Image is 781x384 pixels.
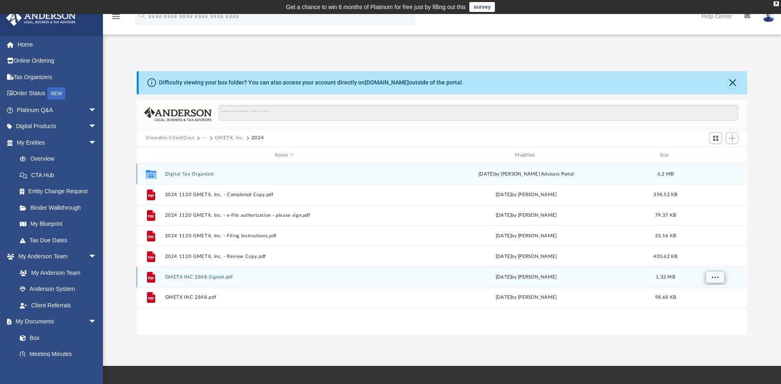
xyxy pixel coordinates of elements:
[47,87,65,100] div: NEW
[709,132,722,144] button: Switch to Grid View
[496,275,512,279] span: [DATE]
[654,192,678,197] span: 398.52 KB
[165,233,403,239] button: 2024 1120 GMETX, Inc. - Filing Instructions.pdf
[656,275,675,279] span: 1.33 MB
[6,53,109,69] a: Online Ordering
[111,12,121,21] i: menu
[655,295,676,300] span: 98.68 KB
[6,102,109,118] a: Platinum Q&Aarrow_drop_down
[202,134,207,142] button: ···
[219,105,738,121] input: Search files and folders
[6,248,105,265] a: My Anderson Teamarrow_drop_down
[12,151,109,167] a: Overview
[469,2,495,12] a: survey
[89,118,105,135] span: arrow_drop_down
[6,69,109,85] a: Tax Organizers
[407,274,646,281] div: by [PERSON_NAME]
[6,85,109,102] a: Order StatusNEW
[111,16,121,21] a: menu
[407,253,646,260] div: [DATE] by [PERSON_NAME]
[12,199,109,216] a: Binder Walkthrough
[407,171,646,178] div: [DATE] by [PERSON_NAME] Advisors Portal
[654,254,678,259] span: 403.62 KB
[165,152,403,159] div: Name
[727,77,739,89] button: Close
[12,281,105,297] a: Anderson System
[6,314,105,330] a: My Documentsarrow_drop_down
[6,118,109,135] a: Digital Productsarrow_drop_down
[12,216,105,232] a: My Blueprint
[89,314,105,330] span: arrow_drop_down
[12,183,109,200] a: Entity Change Request
[89,134,105,151] span: arrow_drop_down
[12,232,109,248] a: Tax Due Dates
[137,164,747,334] div: grid
[12,265,101,281] a: My Anderson Team
[706,271,725,283] button: More options
[89,248,105,265] span: arrow_drop_down
[655,234,676,238] span: 33.16 KB
[165,295,403,300] button: GMETX INC 2848.pdf
[365,79,409,86] a: [DOMAIN_NAME]
[6,36,109,53] a: Home
[12,330,101,346] a: Box
[726,132,738,144] button: Add
[252,134,264,142] button: 2024
[159,78,464,87] div: Difficulty viewing your box folder? You can also access your account directly on outside of the p...
[686,152,744,159] div: id
[657,172,674,176] span: 6.2 MB
[89,102,105,119] span: arrow_drop_down
[138,11,147,20] i: search
[165,171,403,177] button: Digital Tax Organizer
[215,134,244,142] button: GMETX, Inc.
[4,10,78,26] img: Anderson Advisors Platinum Portal
[407,191,646,199] div: [DATE] by [PERSON_NAME]
[12,346,105,363] a: Meeting Minutes
[286,2,466,12] div: Get a chance to win 6 months of Platinum for free just by filling out this
[774,1,779,6] div: close
[655,213,676,218] span: 79.37 KB
[496,295,512,300] span: [DATE]
[407,232,646,240] div: [DATE] by [PERSON_NAME]
[165,254,403,259] button: 2024 1120 GMETX, Inc. - Review Copy.pdf
[407,212,646,219] div: [DATE] by [PERSON_NAME]
[12,297,105,314] a: Client Referrals
[6,134,109,151] a: My Entitiesarrow_drop_down
[146,134,194,142] button: Viewable-ClientDocs
[762,10,775,22] img: User Pic
[140,152,161,159] div: id
[165,192,403,197] button: 2024 1120 GMETX, Inc. - Completed Copy.pdf
[407,152,646,159] div: Modified
[165,213,403,218] button: 2024 1120 GMETX, Inc. - e-file authorization - please sign.pdf
[649,152,682,159] div: Size
[407,294,646,302] div: by [PERSON_NAME]
[165,274,403,280] button: GMETX INC 2848 Signed.pdf
[12,167,109,183] a: CTA Hub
